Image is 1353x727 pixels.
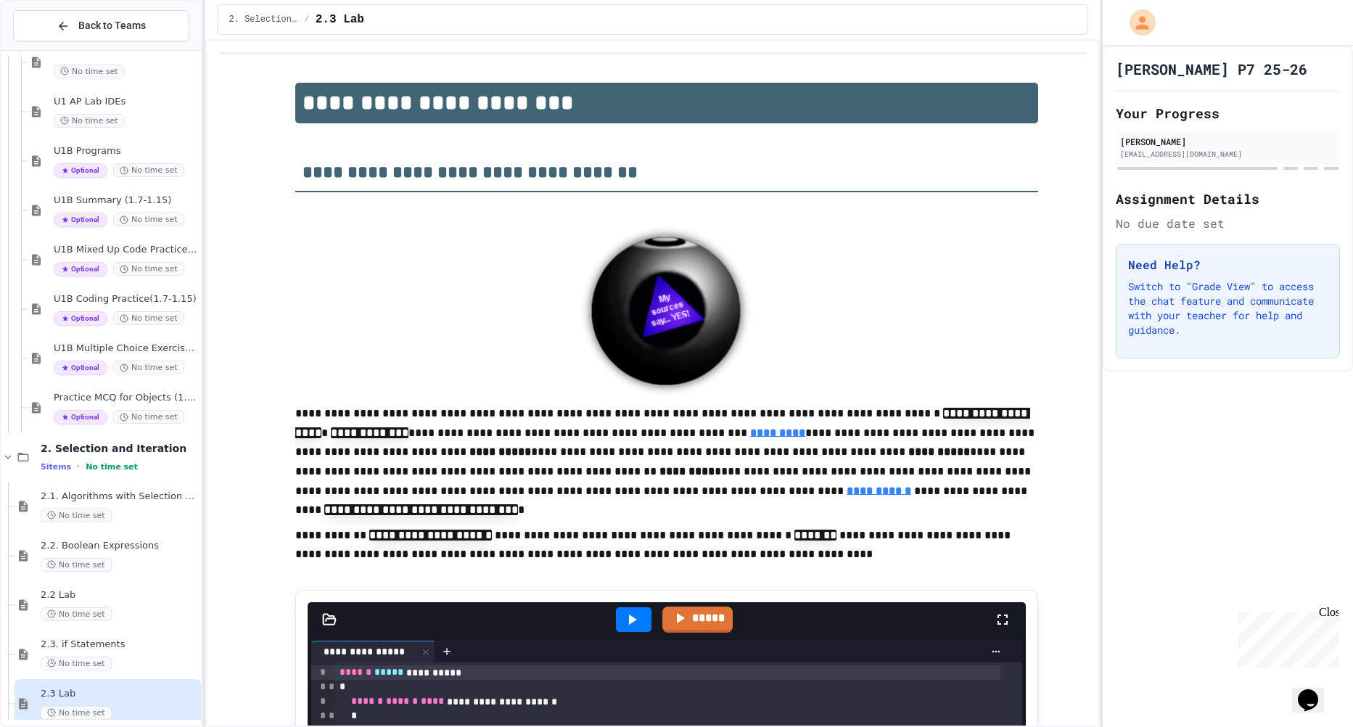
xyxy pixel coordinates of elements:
span: 2.1. Algorithms with Selection and Repetition [41,490,198,503]
span: U1 AP Lab IDEs [54,96,198,108]
span: U1B Multiple Choice Exercises(1.9-1.15) [54,342,198,355]
div: My Account [1114,6,1159,39]
p: Switch to "Grade View" to access the chat feature and communicate with your teacher for help and ... [1128,279,1328,337]
span: 2.3 Lab [316,11,364,28]
span: Optional [54,262,107,276]
span: No time set [113,311,184,325]
span: U1B Summary (1.7-1.15) [54,194,198,207]
span: U1B Coding Practice(1.7-1.15) [54,293,198,305]
span: U1B Programs [54,145,198,157]
span: No time set [54,114,125,128]
span: No time set [41,706,112,720]
span: No time set [113,262,184,276]
span: No time set [113,163,184,177]
span: • [77,461,80,472]
span: Practice MCQ for Objects (1.12-1.14) [54,392,198,404]
h1: [PERSON_NAME] P7 25-26 [1116,59,1307,79]
span: No time set [41,657,112,670]
span: No time set [86,462,138,472]
span: No time set [41,509,112,522]
span: U1B Mixed Up Code Practice 1b (1.7-1.15) [54,244,198,256]
span: Back to Teams [78,18,146,33]
span: Optional [54,163,107,178]
span: 2.3 Lab [41,688,198,700]
span: No time set [41,607,112,621]
span: 2.3. if Statements [41,638,198,651]
span: Optional [54,213,107,227]
span: Optional [54,410,107,424]
span: No time set [113,213,184,226]
span: 2.2. Boolean Expressions [41,540,198,552]
span: 2.2 Lab [41,589,198,601]
div: Chat with us now!Close [6,6,100,92]
iframe: chat widget [1292,669,1338,712]
button: Back to Teams [13,10,189,41]
span: No time set [41,558,112,572]
iframe: chat widget [1233,606,1338,668]
div: [PERSON_NAME] [1120,135,1336,148]
span: Optional [54,361,107,375]
span: No time set [54,65,125,78]
h2: Your Progress [1116,103,1340,123]
span: 5 items [41,462,71,472]
span: 2. Selection and Iteration [229,14,299,25]
div: No due date set [1116,215,1340,232]
span: / [305,14,310,25]
span: No time set [113,410,184,424]
span: No time set [113,361,184,374]
h2: Assignment Details [1116,189,1340,209]
div: [EMAIL_ADDRESS][DOMAIN_NAME] [1120,149,1336,160]
span: Optional [54,311,107,326]
span: 2. Selection and Iteration [41,442,198,455]
h3: Need Help? [1128,256,1328,274]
